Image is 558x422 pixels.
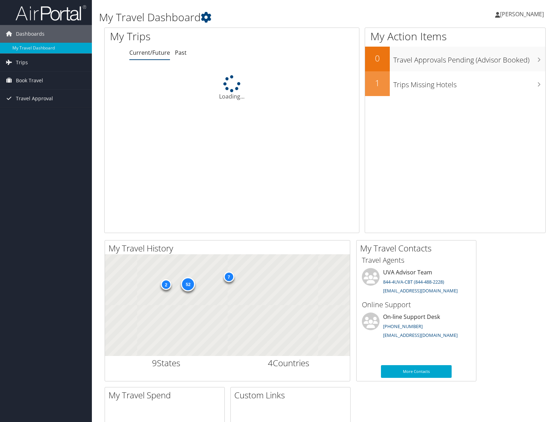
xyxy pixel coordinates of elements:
[393,76,545,90] h3: Trips Missing Hotels
[268,357,273,369] span: 4
[16,54,28,71] span: Trips
[110,29,248,44] h1: My Trips
[160,279,171,290] div: 2
[108,389,224,401] h2: My Travel Spend
[16,90,53,107] span: Travel Approval
[362,300,471,310] h3: Online Support
[108,242,350,254] h2: My Travel History
[495,4,551,25] a: [PERSON_NAME]
[365,77,390,89] h2: 1
[234,389,350,401] h2: Custom Links
[16,5,86,21] img: airportal-logo.png
[365,47,545,71] a: 0Travel Approvals Pending (Advisor Booked)
[358,313,474,341] li: On-line Support Desk
[360,242,476,254] h2: My Travel Contacts
[223,272,234,282] div: 7
[365,52,390,64] h2: 0
[383,287,458,294] a: [EMAIL_ADDRESS][DOMAIN_NAME]
[500,10,544,18] span: [PERSON_NAME]
[152,357,157,369] span: 9
[110,357,222,369] h2: States
[105,75,359,101] div: Loading...
[362,255,471,265] h3: Travel Agents
[175,49,187,57] a: Past
[383,279,444,285] a: 844-4UVA-CBT (844-488-2228)
[16,72,43,89] span: Book Travel
[365,29,545,44] h1: My Action Items
[358,268,474,297] li: UVA Advisor Team
[393,52,545,65] h3: Travel Approvals Pending (Advisor Booked)
[383,323,423,329] a: [PHONE_NUMBER]
[16,25,45,43] span: Dashboards
[181,277,195,291] div: 52
[381,365,452,378] a: More Contacts
[365,71,545,96] a: 1Trips Missing Hotels
[383,332,458,338] a: [EMAIL_ADDRESS][DOMAIN_NAME]
[99,10,400,25] h1: My Travel Dashboard
[233,357,345,369] h2: Countries
[129,49,170,57] a: Current/Future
